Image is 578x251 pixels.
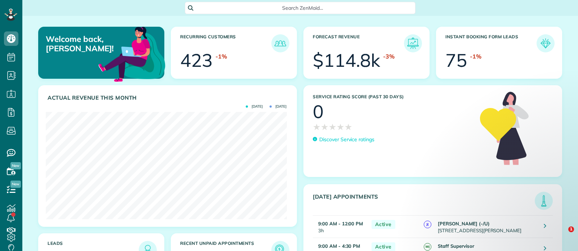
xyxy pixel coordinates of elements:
iframe: Intercom live chat [553,226,571,244]
span: ★ [321,121,329,133]
strong: 9:00 AM - 12:00 PM [318,221,363,226]
span: New [10,162,21,169]
div: 423 [180,51,213,69]
img: icon_recurring_customers-cf858462ba22bcd05b5a5880d41d6543d210077de5bb9ebc9590e49fd87d84ed.png [273,36,288,51]
td: [STREET_ADDRESS][PERSON_NAME] [436,216,539,238]
span: M( [424,243,431,251]
span: [DATE] [270,105,286,108]
div: 75 [445,51,467,69]
div: -1% [470,52,481,61]
strong: 9:00 AM - 4:30 PM [318,243,360,249]
h3: Service Rating score (past 30 days) [313,94,473,99]
div: $114.8k [313,51,380,69]
h3: Actual Revenue this month [48,95,289,101]
span: ★ [313,121,321,133]
div: 0 [313,103,324,121]
td: 3h [313,216,368,238]
img: icon_form_leads-04211a6a04a5b2264e4ee56bc0799ec3eb69b7e499cbb523a139df1d13a81ae0.png [538,36,553,51]
span: 1 [568,226,574,232]
span: New [10,181,21,188]
h3: Instant Booking Form Leads [445,34,537,52]
img: icon_forecast_revenue-8c13a41c7ed35a8dcfafea3cbb826a0462acb37728057bba2d056411b612bbbe.png [406,36,420,51]
h3: Recurring Customers [180,34,271,52]
h3: [DATE] Appointments [313,194,535,210]
span: ★ [344,121,352,133]
div: -1% [215,52,227,61]
div: -3% [383,52,395,61]
p: Discover Service ratings [319,136,374,143]
span: ★ [329,121,337,133]
span: ★ [337,121,344,133]
a: Discover Service ratings [313,136,374,143]
span: [DATE] [246,105,263,108]
img: dashboard_welcome-42a62b7d889689a78055ac9021e634bf52bae3f8056760290aed330b23ab8690.png [97,18,167,88]
strong: Staff Supervisor [438,243,474,249]
span: J( [424,221,431,228]
p: Welcome back, [PERSON_NAME]! [46,34,124,53]
span: Active [372,220,395,229]
h3: Forecast Revenue [313,34,404,52]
